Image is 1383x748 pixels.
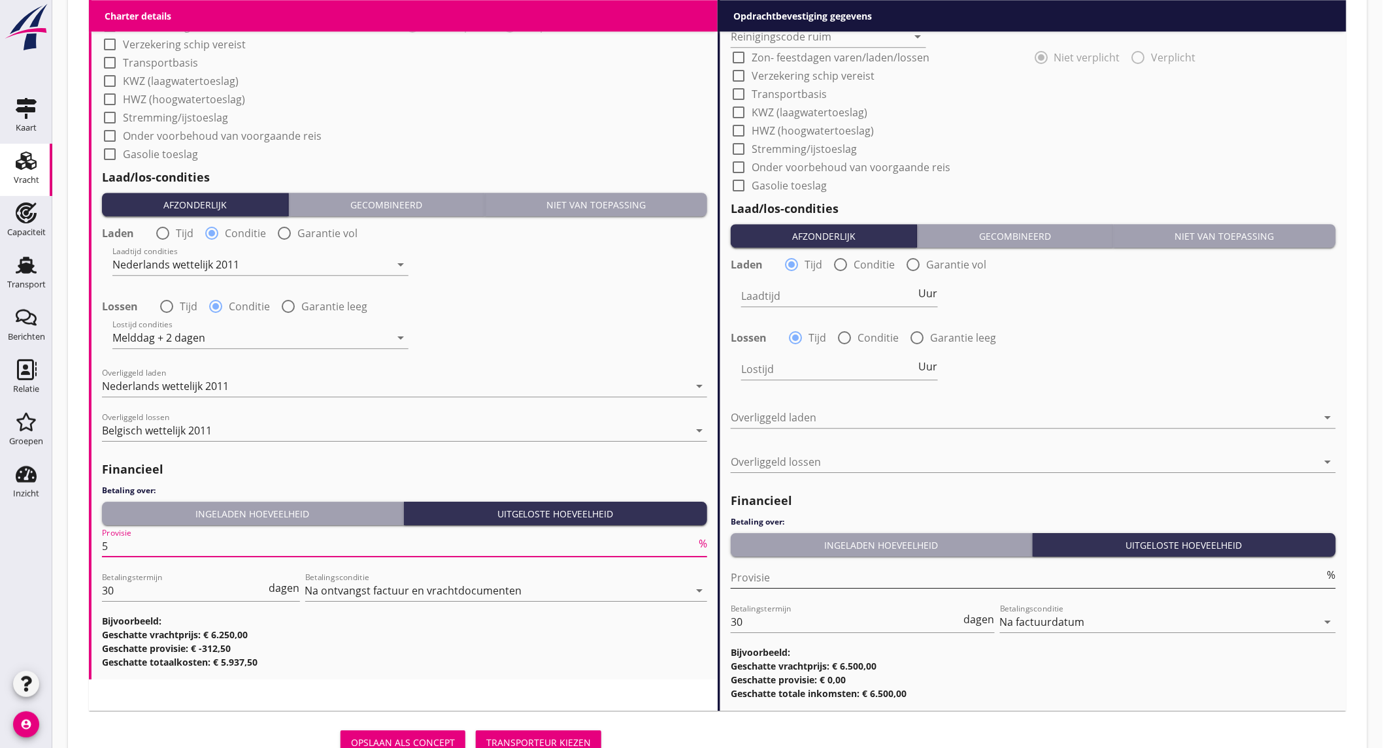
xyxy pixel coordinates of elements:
[731,533,1033,557] button: Ingeladen hoeveelheid
[123,38,246,51] label: Verzekering schip vereist
[1038,538,1331,552] div: Uitgeloste hoeveelheid
[741,359,916,380] input: Lostijd
[13,385,39,393] div: Relatie
[102,485,707,496] h4: Betaling over:
[1320,614,1336,630] i: arrow_drop_down
[102,227,134,240] strong: Laden
[393,257,408,272] i: arrow_drop_down
[926,258,986,271] label: Garantie vol
[731,224,918,248] button: Afzonderlijk
[731,331,767,344] strong: Lossen
[691,378,707,394] i: arrow_drop_down
[102,193,289,216] button: Afzonderlijk
[123,129,322,142] label: Onder voorbehoud van voorgaande reis
[294,198,478,212] div: Gecombineerd
[3,3,50,52] img: logo-small.a267ee39.svg
[741,285,916,306] input: Laadtijd
[16,123,37,132] div: Kaart
[102,380,229,392] div: Nederlands wettelijk 2011
[808,331,826,344] label: Tijd
[1320,410,1336,425] i: arrow_drop_down
[731,659,1336,673] h3: Geschatte vrachtprijs: € 6.500,00
[123,148,198,161] label: Gasolie toeslag
[409,507,703,521] div: Uitgeloste hoeveelheid
[13,489,39,498] div: Inzicht
[752,106,867,119] label: KWZ (laagwatertoeslag)
[176,227,193,240] label: Tijd
[123,93,245,106] label: HWZ (hoogwatertoeslag)
[752,51,929,64] label: Zon- feestdagen varen/laden/lossen
[731,567,1325,588] input: Provisie
[404,502,708,525] button: Uitgeloste hoeveelheid
[123,111,228,124] label: Stremming/ijstoeslag
[485,193,707,216] button: Niet van toepassing
[731,26,908,47] input: Reinigingscode ruim
[805,258,822,271] label: Tijd
[107,507,398,521] div: Ingeladen hoeveelheid
[731,687,1336,700] h3: Geschatte totale inkomsten: € 6.500,00
[267,583,300,593] div: dagen
[731,492,1336,510] h2: Financieel
[731,200,1336,218] h2: Laad/los-condities
[180,300,197,313] label: Tijd
[854,258,895,271] label: Conditie
[102,461,707,478] h2: Financieel
[102,169,707,186] h2: Laad/los-condities
[289,193,484,216] button: Gecombineerd
[736,538,1027,552] div: Ingeladen hoeveelheid
[102,300,138,313] strong: Lossen
[102,502,404,525] button: Ingeladen hoeveelheid
[229,300,270,313] label: Conditie
[752,88,827,101] label: Transportbasis
[123,20,301,33] label: Zon- feestdagen varen/laden/lossen
[112,332,205,344] div: Melddag + 2 dagen
[490,198,702,212] div: Niet van toepassing
[731,673,1336,687] h3: Geschatte provisie: € 0,00
[107,198,283,212] div: Afzonderlijk
[752,124,874,137] label: HWZ (hoogwatertoeslag)
[123,74,239,88] label: KWZ (laagwatertoeslag)
[7,228,46,236] div: Capaciteit
[1114,224,1336,248] button: Niet van toepassing
[102,536,696,557] input: Provisie
[930,331,996,344] label: Garantie leeg
[961,614,995,625] div: dagen
[731,516,1336,528] h4: Betaling over:
[301,300,367,313] label: Garantie leeg
[1119,229,1331,243] div: Niet van toepassing
[752,69,875,82] label: Verzekering schip vereist
[13,711,39,738] i: account_circle
[858,331,899,344] label: Conditie
[297,227,358,240] label: Garantie vol
[923,229,1107,243] div: Gecombineerd
[736,229,912,243] div: Afzonderlijk
[8,333,45,341] div: Berichten
[305,585,522,596] div: Na ontvangst factuur en vrachtdocumenten
[393,330,408,346] i: arrow_drop_down
[731,258,763,271] strong: Laden
[910,29,926,44] i: arrow_drop_down
[696,538,707,549] div: %
[1325,570,1336,580] div: %
[1000,616,1085,628] div: Na factuurdatum
[691,583,707,598] i: arrow_drop_down
[1033,533,1337,557] button: Uitgeloste hoeveelheid
[102,655,707,669] h3: Geschatte totaalkosten: € 5.937,50
[731,645,1336,659] h3: Bijvoorbeeld:
[123,56,198,69] label: Transportbasis
[102,628,707,642] h3: Geschatte vrachtprijs: € 6.250,00
[225,227,266,240] label: Conditie
[919,288,938,299] span: Uur
[691,423,707,438] i: arrow_drop_down
[919,361,938,372] span: Uur
[102,425,212,436] div: Belgisch wettelijk 2011
[731,611,961,632] input: Betalingstermijn
[1320,454,1336,470] i: arrow_drop_down
[9,437,43,446] div: Groepen
[102,580,267,601] input: Betalingstermijn
[752,161,950,174] label: Onder voorbehoud van voorgaande reis
[7,280,46,289] div: Transport
[112,259,239,270] div: Nederlands wettelijk 2011
[918,224,1113,248] button: Gecombineerd
[752,179,827,192] label: Gasolie toeslag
